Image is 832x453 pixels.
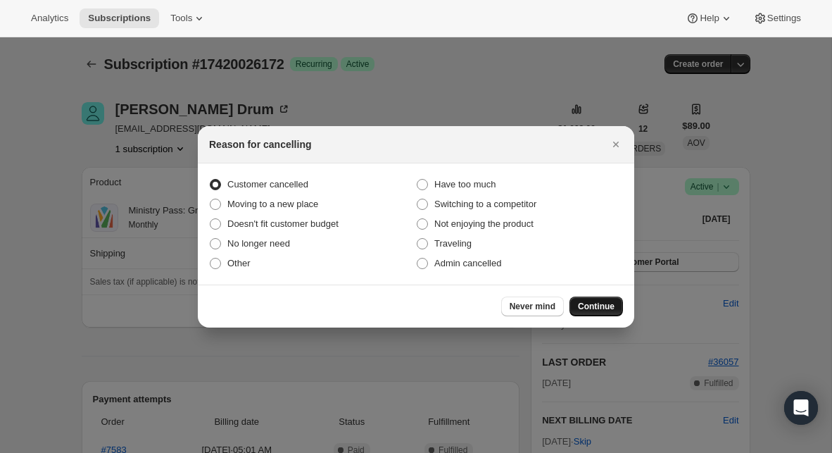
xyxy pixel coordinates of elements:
[31,13,68,24] span: Analytics
[578,301,614,312] span: Continue
[209,137,311,151] h2: Reason for cancelling
[700,13,719,24] span: Help
[677,8,741,28] button: Help
[434,199,536,209] span: Switching to a competitor
[23,8,77,28] button: Analytics
[227,199,318,209] span: Moving to a new place
[501,297,564,316] button: Never mind
[88,13,151,24] span: Subscriptions
[434,179,496,190] span: Have too much
[434,238,472,249] span: Traveling
[227,258,251,268] span: Other
[227,238,290,249] span: No longer need
[767,13,801,24] span: Settings
[510,301,555,312] span: Never mind
[745,8,809,28] button: Settings
[434,218,534,229] span: Not enjoying the product
[784,391,818,425] div: Open Intercom Messenger
[434,258,501,268] span: Admin cancelled
[170,13,192,24] span: Tools
[80,8,159,28] button: Subscriptions
[227,179,308,190] span: Customer cancelled
[227,218,339,229] span: Doesn't fit customer budget
[606,135,626,154] button: Close
[569,297,623,316] button: Continue
[162,8,215,28] button: Tools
